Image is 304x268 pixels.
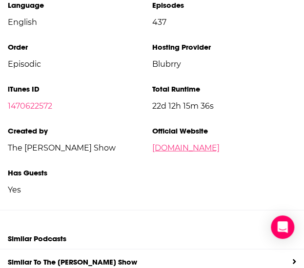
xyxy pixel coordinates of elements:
h3: Total Runtime [152,84,297,94]
h3: Order [8,42,152,52]
span: Blubrry [152,59,297,69]
span: Episodic [8,59,152,69]
h3: Has Guests [8,168,152,177]
h2: Similar Podcasts [8,234,66,243]
h3: Hosting Provider [152,42,297,52]
h3: Language [8,0,152,10]
span: 22d 12h 15m 36s [152,101,297,111]
a: [DOMAIN_NAME] [152,143,220,153]
a: 1470622572 [8,101,52,111]
h3: iTunes ID [8,84,152,94]
span: English [8,18,152,27]
span: Yes [8,185,152,194]
a: View All [292,257,296,267]
span: 437 [152,18,297,27]
div: Open Intercom Messenger [271,215,294,239]
h3: Created by [8,126,152,135]
h3: Episodes [152,0,297,10]
h3: Official Website [152,126,297,135]
a: Similar To The [PERSON_NAME] Show [8,257,137,267]
span: The [PERSON_NAME] Show [8,143,152,153]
